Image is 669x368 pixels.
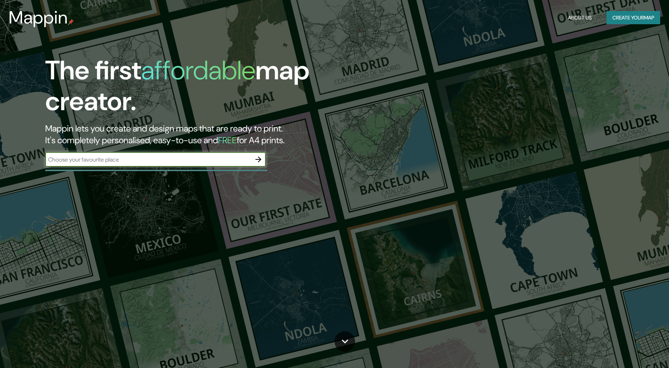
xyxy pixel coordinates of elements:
h5: FREE [218,134,237,146]
button: Create yourmap [607,11,660,25]
h1: The first map creator. [45,55,380,123]
input: Choose your favourite place [45,155,251,164]
h3: Mappin [9,7,68,28]
img: mappin-pin [68,19,74,25]
button: About Us [565,11,595,25]
h1: affordable [141,53,255,87]
h2: Mappin lets you create and design maps that are ready to print. It's completely personalised, eas... [45,123,380,146]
